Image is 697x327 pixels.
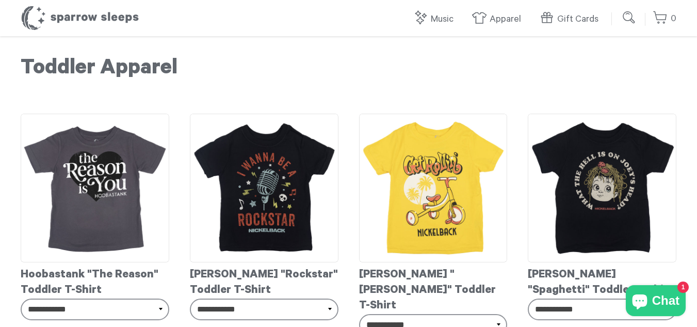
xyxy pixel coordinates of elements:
[413,8,459,30] a: Music
[21,262,169,299] div: Hoobastank "The Reason" Toddler T-Shirt
[472,8,526,30] a: Apparel
[619,7,640,28] input: Submit
[623,285,689,319] inbox-online-store-chat: Shopify online store chat
[539,8,604,30] a: Gift Cards
[190,114,338,262] img: Nickelback-RockstarToddlerT-shirt_grande.jpg
[21,114,169,262] img: Hoobastank-TheReasonToddlerT-shirt_grande.jpg
[528,114,676,262] img: Nickelback-JoeysHeadToddlerT-shirt_grande.jpg
[528,262,676,299] div: [PERSON_NAME] "Spaghetti" Toddler T-Shirt
[21,57,676,83] h1: Toddler Apparel
[653,8,676,30] a: 0
[359,114,508,262] img: Nickelback-GetRollinToddlerT-shirt_grande.jpg
[359,262,508,314] div: [PERSON_NAME] "[PERSON_NAME]" Toddler T-Shirt
[190,262,338,299] div: [PERSON_NAME] "Rockstar" Toddler T-Shirt
[21,5,139,31] h1: Sparrow Sleeps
